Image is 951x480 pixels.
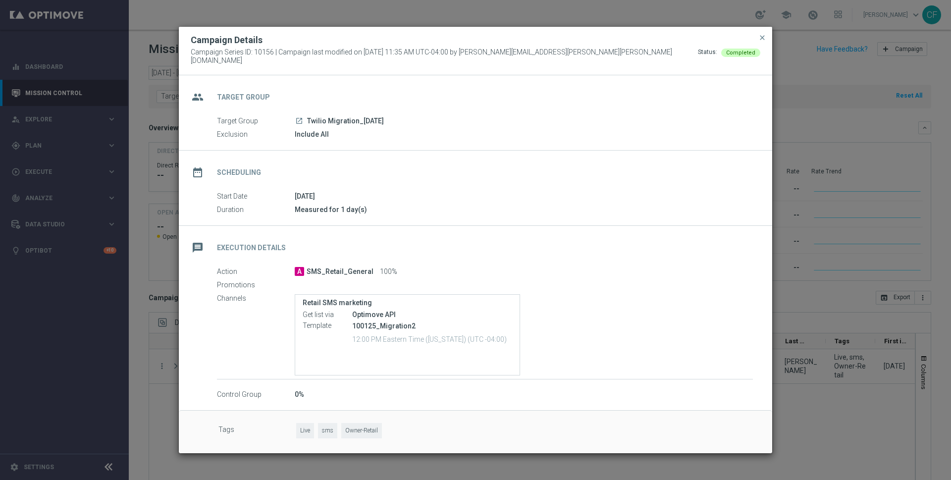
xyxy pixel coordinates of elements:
p: 100125_Migration2 [352,321,512,330]
label: Promotions [217,281,295,290]
span: Campaign Series ID: 10156 | Campaign last modified on [DATE] 11:35 AM UTC-04:00 by [PERSON_NAME][... [191,48,698,65]
span: A [295,267,304,276]
i: group [189,88,207,106]
label: Duration [217,206,295,214]
span: SMS_Retail_General [307,267,373,276]
div: 0% [295,389,753,399]
span: Completed [726,50,755,56]
span: 100% [380,267,397,276]
span: Live [296,423,314,438]
div: [DATE] [295,191,753,201]
label: Control Group [217,390,295,399]
label: Exclusion [217,130,295,139]
label: Target Group [217,117,295,126]
h2: Scheduling [217,168,261,177]
div: Measured for 1 day(s) [295,205,753,214]
h2: Campaign Details [191,34,263,46]
i: launch [295,117,303,125]
a: launch [295,117,304,126]
label: Get list via [303,311,352,320]
label: Action [217,267,295,276]
label: Tags [218,423,296,438]
i: message [189,239,207,257]
span: close [758,34,766,42]
div: Status: [698,48,717,65]
label: Template [303,321,352,330]
div: Optimove API [352,310,512,320]
h2: Execution Details [217,243,286,253]
label: Start Date [217,192,295,201]
span: Twilio Migration_[DATE] [307,117,384,126]
label: Retail SMS marketing [303,299,512,307]
div: Include All [295,129,753,139]
colored-tag: Completed [721,48,760,56]
p: 12:00 PM Eastern Time ([US_STATE]) (UTC -04:00) [352,334,512,344]
label: Channels [217,294,295,303]
span: Owner-Retail [341,423,382,438]
i: date_range [189,163,207,181]
span: sms [318,423,337,438]
h2: Target Group [217,93,270,102]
